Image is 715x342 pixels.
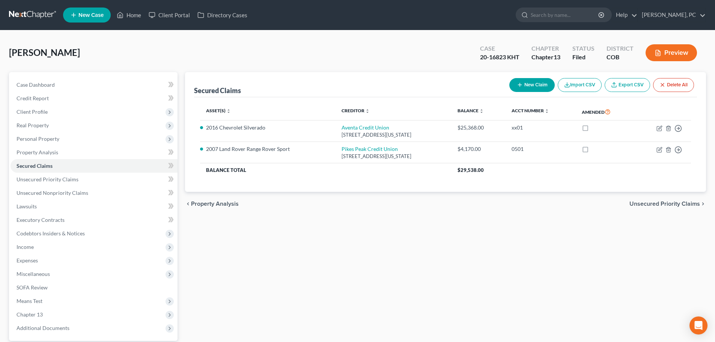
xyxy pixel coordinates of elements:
[558,78,602,92] button: Import CSV
[11,146,178,159] a: Property Analysis
[531,53,560,62] div: Chapter
[17,311,43,318] span: Chapter 13
[17,190,88,196] span: Unsecured Nonpriority Claims
[342,131,446,139] div: [STREET_ADDRESS][US_STATE]
[545,109,549,113] i: unfold_more
[509,78,555,92] button: New Claim
[17,244,34,250] span: Income
[480,53,519,62] div: 20-16823 KHT
[17,176,78,182] span: Unsecured Priority Claims
[11,186,178,200] a: Unsecured Nonpriority Claims
[512,108,549,113] a: Acct Number unfold_more
[206,108,231,113] a: Asset(s) unfold_more
[185,201,191,207] i: chevron_left
[226,109,231,113] i: unfold_more
[17,108,48,115] span: Client Profile
[365,109,370,113] i: unfold_more
[185,201,239,207] button: chevron_left Property Analysis
[17,136,59,142] span: Personal Property
[700,201,706,207] i: chevron_right
[17,271,50,277] span: Miscellaneous
[607,53,634,62] div: COB
[342,108,370,113] a: Creditor unfold_more
[145,8,194,22] a: Client Portal
[629,201,706,207] button: Unsecured Priority Claims chevron_right
[17,230,85,237] span: Codebtors Insiders & Notices
[576,103,634,121] th: Amended
[11,78,178,92] a: Case Dashboard
[17,81,55,88] span: Case Dashboard
[206,124,330,131] li: 2016 Chevrolet Silverado
[479,109,484,113] i: unfold_more
[17,284,48,291] span: SOFA Review
[194,86,241,95] div: Secured Claims
[11,173,178,186] a: Unsecured Priority Claims
[17,122,49,128] span: Real Property
[17,163,53,169] span: Secured Claims
[607,44,634,53] div: District
[572,53,595,62] div: Filed
[629,201,700,207] span: Unsecured Priority Claims
[206,145,330,153] li: 2007 Land Rover Range Rover Sport
[512,124,570,131] div: xx01
[458,145,500,153] div: $4,170.00
[572,44,595,53] div: Status
[17,203,37,209] span: Lawsuits
[480,44,519,53] div: Case
[653,78,694,92] button: Delete All
[11,92,178,105] a: Credit Report
[17,149,58,155] span: Property Analysis
[689,316,707,334] div: Open Intercom Messenger
[194,8,251,22] a: Directory Cases
[458,108,484,113] a: Balance unfold_more
[531,44,560,53] div: Chapter
[17,217,65,223] span: Executory Contracts
[342,124,389,131] a: Aventa Credit Union
[200,163,451,177] th: Balance Total
[17,257,38,264] span: Expenses
[17,95,49,101] span: Credit Report
[191,201,239,207] span: Property Analysis
[512,145,570,153] div: 0501
[17,325,69,331] span: Additional Documents
[646,44,697,61] button: Preview
[612,8,637,22] a: Help
[11,281,178,294] a: SOFA Review
[11,159,178,173] a: Secured Claims
[342,153,446,160] div: [STREET_ADDRESS][US_STATE]
[9,47,80,58] span: [PERSON_NAME]
[113,8,145,22] a: Home
[554,53,560,60] span: 13
[638,8,706,22] a: [PERSON_NAME], PC
[458,167,484,173] span: $29,538.00
[605,78,650,92] a: Export CSV
[11,200,178,213] a: Lawsuits
[531,8,599,22] input: Search by name...
[17,298,42,304] span: Means Test
[11,213,178,227] a: Executory Contracts
[458,124,500,131] div: $25,368.00
[342,146,398,152] a: Pikes Peak Credit Union
[78,12,104,18] span: New Case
